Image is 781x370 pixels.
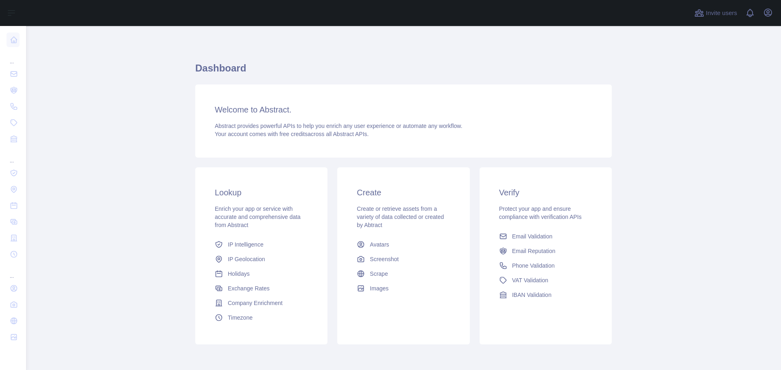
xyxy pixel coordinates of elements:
a: Timezone [212,310,311,325]
a: Email Reputation [496,244,596,258]
a: IBAN Validation [496,288,596,302]
a: IP Geolocation [212,252,311,266]
span: IP Geolocation [228,255,265,263]
a: Scrape [353,266,453,281]
span: IBAN Validation [512,291,552,299]
a: IP Intelligence [212,237,311,252]
span: Images [370,284,388,292]
h3: Lookup [215,187,308,198]
h3: Welcome to Abstract. [215,104,592,115]
a: Images [353,281,453,296]
span: Create or retrieve assets from a variety of data collected or created by Abtract [357,206,444,228]
span: Avatars [370,240,389,249]
span: free credits [279,131,308,137]
span: Protect your app and ensure compliance with verification APIs [499,206,582,220]
a: Company Enrichment [212,296,311,310]
a: Avatars [353,237,453,252]
span: Invite users [706,9,737,18]
a: Exchange Rates [212,281,311,296]
span: Holidays [228,270,250,278]
span: Phone Validation [512,262,555,270]
a: Email Validation [496,229,596,244]
span: IP Intelligence [228,240,264,249]
h1: Dashboard [195,62,612,81]
span: Enrich your app or service with accurate and comprehensive data from Abstract [215,206,301,228]
button: Invite users [693,6,739,19]
a: Phone Validation [496,258,596,273]
span: Scrape [370,270,388,278]
span: Email Reputation [512,247,556,255]
span: Abstract provides powerful APIs to help you enrich any user experience or automate any workflow. [215,123,462,129]
span: Exchange Rates [228,284,270,292]
a: Screenshot [353,252,453,266]
a: VAT Validation [496,273,596,288]
span: Email Validation [512,232,552,240]
span: Your account comes with across all Abstract APIs. [215,131,369,137]
a: Holidays [212,266,311,281]
h3: Verify [499,187,592,198]
span: Screenshot [370,255,399,263]
span: Company Enrichment [228,299,283,307]
div: ... [7,263,20,279]
span: VAT Validation [512,276,548,284]
span: Timezone [228,314,253,322]
h3: Create [357,187,450,198]
div: ... [7,148,20,164]
div: ... [7,49,20,65]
